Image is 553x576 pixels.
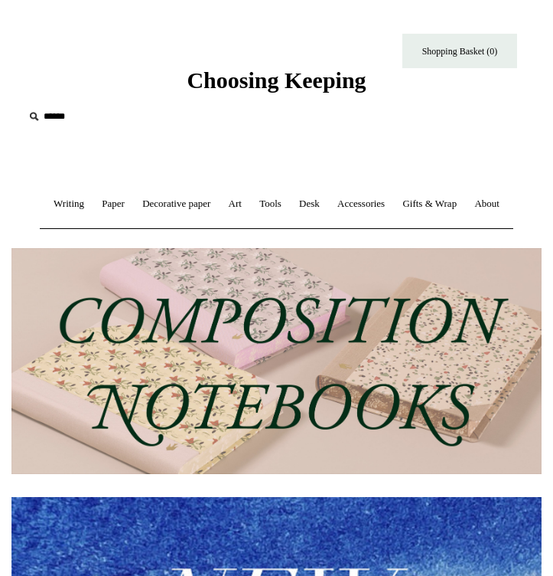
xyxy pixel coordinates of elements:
a: Choosing Keeping [187,80,366,90]
a: Gifts & Wrap [395,184,464,224]
a: About [467,184,507,224]
a: Tools [252,184,289,224]
a: Desk [291,184,327,224]
span: Choosing Keeping [187,67,366,93]
a: Art [221,184,249,224]
a: Shopping Basket (0) [402,34,517,68]
a: Decorative paper [135,184,218,224]
a: Writing [46,184,92,224]
a: Paper [94,184,132,224]
a: Accessories [330,184,392,224]
img: 202302 Composition ledgers.jpg__PID:69722ee6-fa44-49dd-a067-31375e5d54ec [11,248,542,474]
